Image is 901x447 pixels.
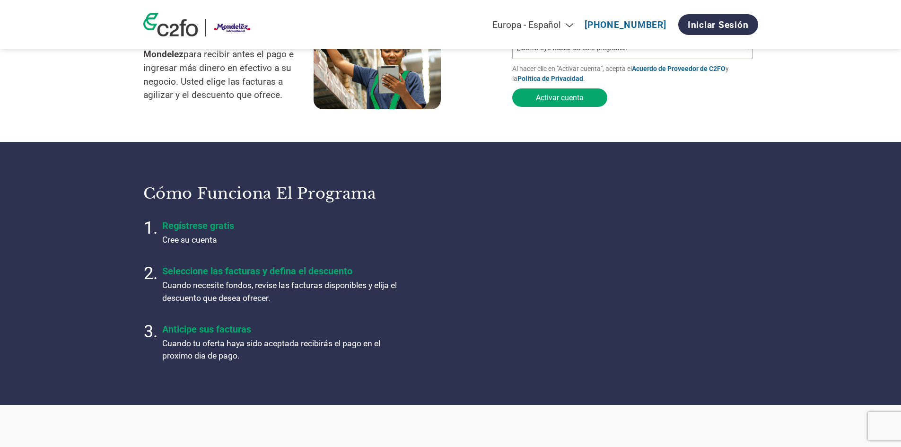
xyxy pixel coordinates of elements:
button: Activar cuenta [512,88,607,107]
a: [PHONE_NUMBER] [585,19,666,30]
img: supply chain worker [314,16,441,109]
p: Al hacer clic en "Activar cuenta", acepta el y la . [512,64,758,84]
p: Cree su cuenta [162,234,399,246]
a: Iniciar sesión [678,14,758,35]
h4: Seleccione las facturas y defina el descuento [162,265,399,277]
a: Acuerdo de Proveedor de C2FO [632,65,726,72]
p: Los proveedores eligen C2FO y el para recibir antes el pago e ingresar más dinero en efectivo a s... [143,21,314,103]
h4: Anticipe sus facturas [162,324,399,335]
img: c2fo logo [143,13,198,36]
p: Cuando necesite fondos, revise las facturas disponibles y elija el descuento que desea ofrecer. [162,279,399,304]
p: Cuando tu oferta haya sido aceptada recibirás el pago en el proximo dia de pago. [162,337,399,362]
h3: Cómo funciona el programa [143,184,439,203]
img: Mondelez [213,19,253,36]
h4: Regístrese gratis [162,220,399,231]
a: Política de Privacidad [517,75,583,82]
